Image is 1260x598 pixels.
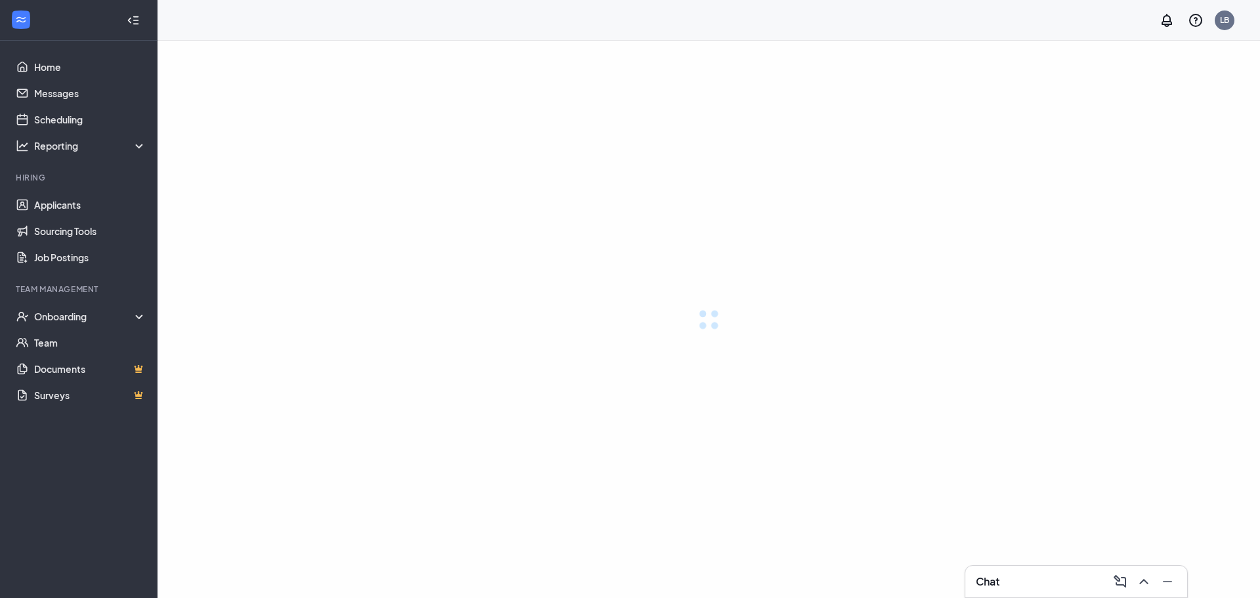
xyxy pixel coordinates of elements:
[1136,574,1152,589] svg: ChevronUp
[34,330,146,356] a: Team
[16,172,144,183] div: Hiring
[34,192,146,218] a: Applicants
[34,139,147,152] div: Reporting
[1156,571,1177,592] button: Minimize
[34,310,147,323] div: Onboarding
[34,106,146,133] a: Scheduling
[1108,571,1129,592] button: ComposeMessage
[127,14,140,27] svg: Collapse
[14,13,28,26] svg: WorkstreamLogo
[976,574,999,589] h3: Chat
[1188,12,1204,28] svg: QuestionInfo
[1159,12,1175,28] svg: Notifications
[34,244,146,270] a: Job Postings
[1132,571,1153,592] button: ChevronUp
[1112,574,1128,589] svg: ComposeMessage
[34,356,146,382] a: DocumentsCrown
[34,54,146,80] a: Home
[34,382,146,408] a: SurveysCrown
[34,218,146,244] a: Sourcing Tools
[1160,574,1175,589] svg: Minimize
[1220,14,1229,26] div: LB
[16,139,29,152] svg: Analysis
[16,284,144,295] div: Team Management
[16,310,29,323] svg: UserCheck
[34,80,146,106] a: Messages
